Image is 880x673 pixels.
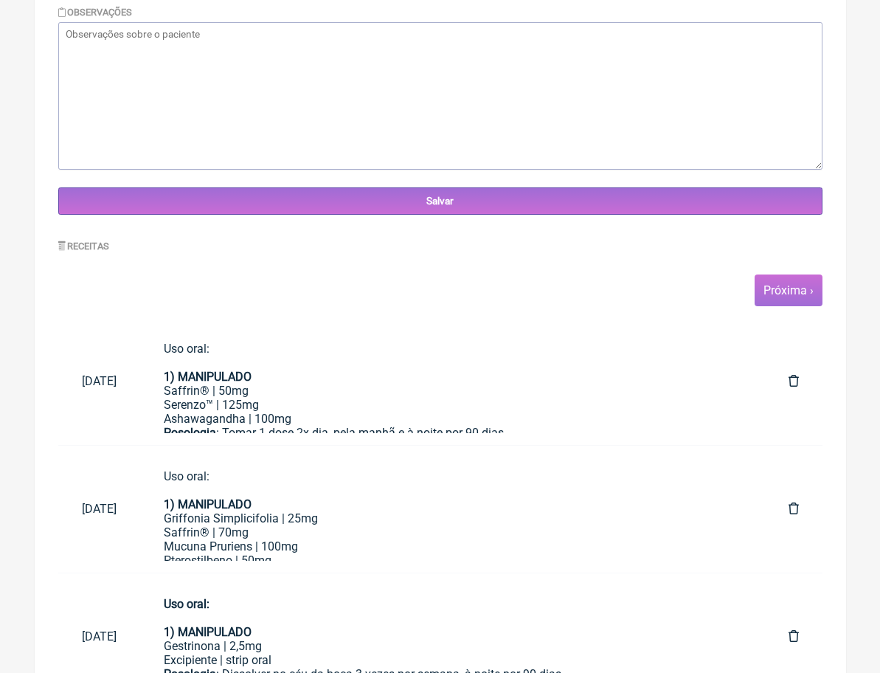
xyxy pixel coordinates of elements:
[58,241,110,252] label: Receitas
[164,653,741,667] div: Excipiente | strip oral
[140,330,765,433] a: Uso oral:1) MANIPULADOSaffrin® | 50mgSerenzo™ | 125mgAshawagandha | 100mgPosologia: Tomar 1 dose ...
[164,384,741,398] div: Saffrin® | 50mg
[58,618,140,655] a: [DATE]
[164,469,741,511] div: Uso oral:
[164,525,741,539] div: Saffrin® | 70mg
[58,362,140,400] a: [DATE]
[164,426,741,454] div: : Tomar 1 dose 2x dia, pela manhã e à noite por 90 dias.
[164,511,741,525] div: Griffonia Simplicifolia | 25mg
[140,458,765,561] a: Uso oral:1) MANIPULADOGriffonia Simplicifolia | 25mgSaffrin® | 70mgMucuna Pruriens | 100mgPterost...
[164,370,252,384] strong: 1) MANIPULADO
[164,539,741,553] div: Mucuna Pruriens | 100mg
[164,342,741,384] div: Uso oral:
[164,412,741,426] div: Ashawagandha | 100mg
[164,625,252,639] strong: 1) MANIPULADO
[58,7,133,18] label: Observações
[58,275,822,306] nav: pager
[58,490,140,528] a: [DATE]
[164,426,216,440] strong: Posologia
[58,187,822,215] input: Salvar
[164,597,209,611] strong: Uso oral:
[164,398,741,412] div: Serenzo™ | 125mg
[763,283,814,297] a: Próxima ›
[164,497,252,511] strong: 1) MANIPULADO
[164,639,741,653] div: Gestrinona | 2,5mg
[164,553,741,567] div: Pterostilbeno | 50mg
